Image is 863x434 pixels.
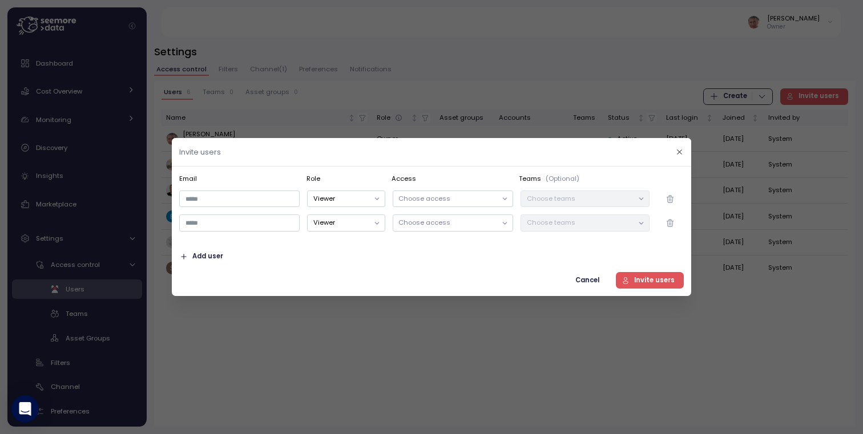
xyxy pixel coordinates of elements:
p: Choose teams [527,218,633,227]
p: Choose teams [527,193,633,202]
div: Open Intercom Messenger [11,395,39,423]
button: Invite users [616,272,684,289]
span: Cancel [575,273,599,288]
button: Viewer [307,214,385,231]
p: Email [179,174,302,183]
button: Add user [179,248,224,265]
p: (Optional) [546,174,579,183]
p: Choose access [398,218,497,227]
div: Teams [519,174,684,183]
span: Add user [192,249,223,264]
p: Role [307,174,387,183]
button: Viewer [307,190,385,207]
p: Choose access [398,193,497,202]
span: Invite users [634,273,675,288]
h2: Invite users [179,148,221,156]
button: Cancel [566,272,608,289]
p: Access [392,174,514,183]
